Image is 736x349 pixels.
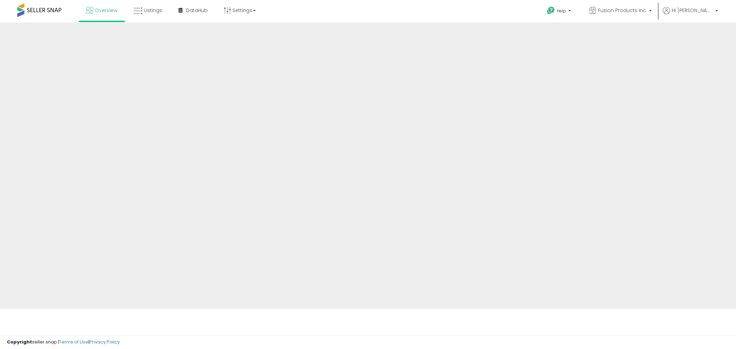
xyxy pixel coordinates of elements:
[598,7,647,14] span: Fusion Products Inc.
[672,7,713,14] span: Hi [PERSON_NAME]
[186,7,208,14] span: DataHub
[144,7,162,14] span: Listings
[547,6,555,15] i: Get Help
[541,1,578,22] a: Help
[663,7,718,22] a: Hi [PERSON_NAME]
[557,8,566,14] span: Help
[95,7,117,14] span: Overview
